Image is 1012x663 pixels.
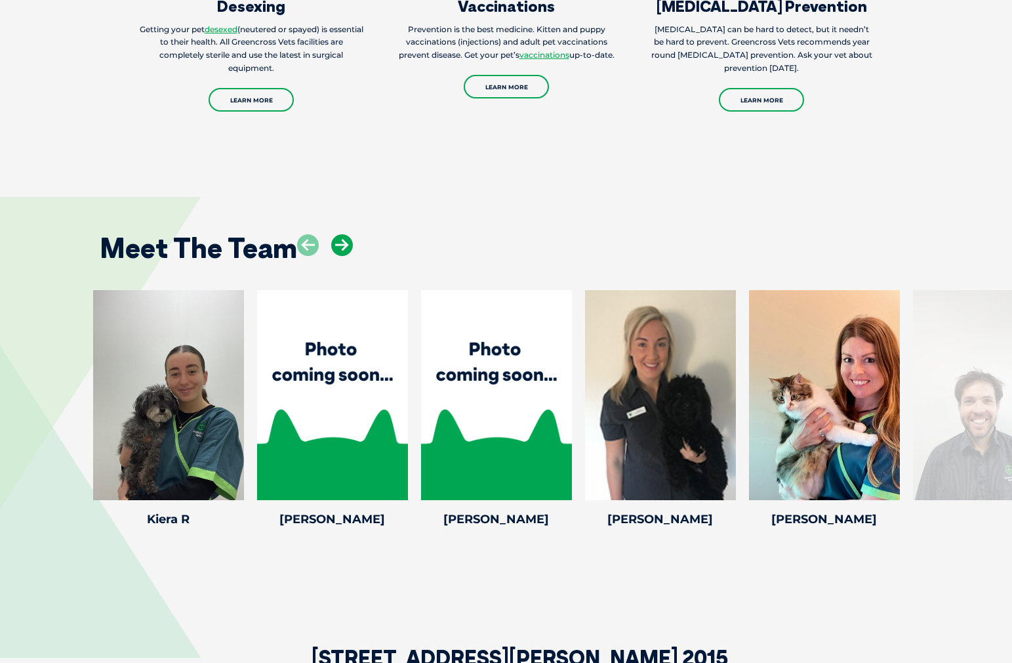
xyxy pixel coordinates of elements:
[394,23,619,62] p: Prevention is the best medicine. Kitten and puppy vaccinations (injections) and adult pet vaccina...
[100,234,297,262] h2: Meet The Team
[139,23,364,75] p: Getting your pet (neutered or spayed) is essential to their health. All Greencross Vets facilitie...
[519,50,569,60] a: vaccinations
[205,24,237,34] a: desexed
[93,513,244,525] h4: Kiera R
[719,88,804,112] a: Learn More
[585,513,736,525] h4: [PERSON_NAME]
[464,75,549,98] a: Learn More
[749,513,900,525] h4: [PERSON_NAME]
[257,513,408,525] h4: [PERSON_NAME]
[209,88,294,112] a: Learn More
[986,60,1000,73] button: Search
[421,513,572,525] h4: [PERSON_NAME]
[649,23,874,75] p: [MEDICAL_DATA] can be hard to detect, but it needn’t be hard to prevent. Greencross Vets recommen...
